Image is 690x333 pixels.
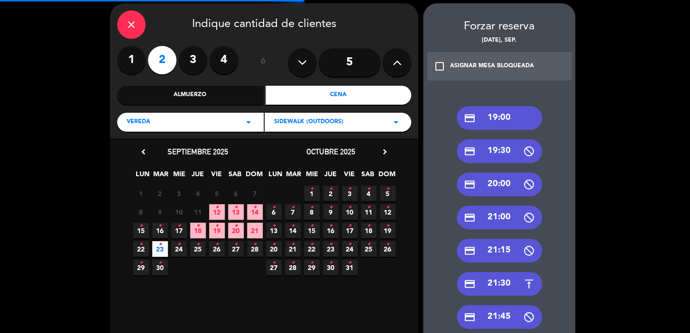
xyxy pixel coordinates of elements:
[285,241,301,257] span: 21
[209,169,224,184] span: VIE
[361,223,377,238] span: 18
[291,200,294,215] i: •
[133,241,149,257] span: 22
[209,204,225,220] span: 12
[171,223,187,238] span: 17
[139,237,143,252] i: •
[423,18,575,36] div: Forzar reserva
[272,237,276,252] i: •
[323,223,339,238] span: 16
[272,218,276,234] i: •
[153,169,169,184] span: MAR
[285,223,301,238] span: 14
[171,186,187,201] span: 3
[386,200,389,215] i: •
[171,204,187,220] span: 10
[272,200,276,215] i: •
[152,223,168,238] span: 16
[133,260,149,275] span: 29
[329,200,332,215] i: •
[464,179,476,190] i: credit_card
[190,241,206,257] span: 25
[243,117,254,128] i: arrow_drop_down
[342,204,358,220] span: 10
[148,46,176,74] label: 2
[234,237,238,252] i: •
[285,204,301,220] span: 7
[177,218,181,234] i: •
[267,169,283,184] span: LUN
[464,311,476,323] i: credit_card
[117,10,411,39] div: Indique cantidad de clientes
[310,181,313,197] i: •
[274,117,343,127] span: Sidewalk (OUTDOORS)
[304,204,320,220] span: 8
[342,241,358,257] span: 24
[329,237,332,252] i: •
[380,147,390,157] i: chevron_right
[285,260,301,275] span: 28
[227,169,243,184] span: SAB
[139,218,143,234] i: •
[266,260,282,275] span: 27
[171,241,187,257] span: 24
[152,260,168,275] span: 30
[135,169,150,184] span: LUN
[329,181,332,197] i: •
[464,245,476,257] i: credit_card
[464,278,476,290] i: credit_card
[386,237,389,252] i: •
[304,223,320,238] span: 15
[329,255,332,270] i: •
[158,218,162,234] i: •
[380,186,396,201] span: 5
[247,223,263,238] span: 21
[342,260,358,275] span: 31
[323,241,339,257] span: 23
[190,204,206,220] span: 11
[126,19,137,30] i: close
[167,147,228,156] span: septiembre 2025
[310,218,313,234] i: •
[361,241,377,257] span: 25
[423,36,575,45] div: [DATE], sep.
[304,169,320,184] span: MIE
[138,147,148,157] i: chevron_left
[457,305,542,329] div: 21:45
[248,46,278,79] div: ó
[152,204,168,220] span: 9
[323,204,339,220] span: 9
[152,186,168,201] span: 2
[117,86,263,105] div: Almuerzo
[464,145,476,157] i: credit_card
[304,260,320,275] span: 29
[133,204,149,220] span: 8
[215,218,219,234] i: •
[291,218,294,234] i: •
[234,218,238,234] i: •
[367,218,370,234] i: •
[348,200,351,215] i: •
[272,255,276,270] i: •
[179,46,207,74] label: 3
[310,255,313,270] i: •
[209,241,225,257] span: 26
[228,204,244,220] span: 13
[386,218,389,234] i: •
[348,255,351,270] i: •
[291,255,294,270] i: •
[380,223,396,238] span: 19
[386,181,389,197] i: •
[361,186,377,201] span: 4
[215,200,219,215] i: •
[253,237,257,252] i: •
[247,204,263,220] span: 14
[209,223,225,238] span: 19
[133,223,149,238] span: 15
[348,218,351,234] i: •
[457,239,542,262] div: 21:15
[342,186,358,201] span: 3
[158,237,162,252] i: •
[228,241,244,257] span: 27
[434,61,445,72] i: check_box_outline_blank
